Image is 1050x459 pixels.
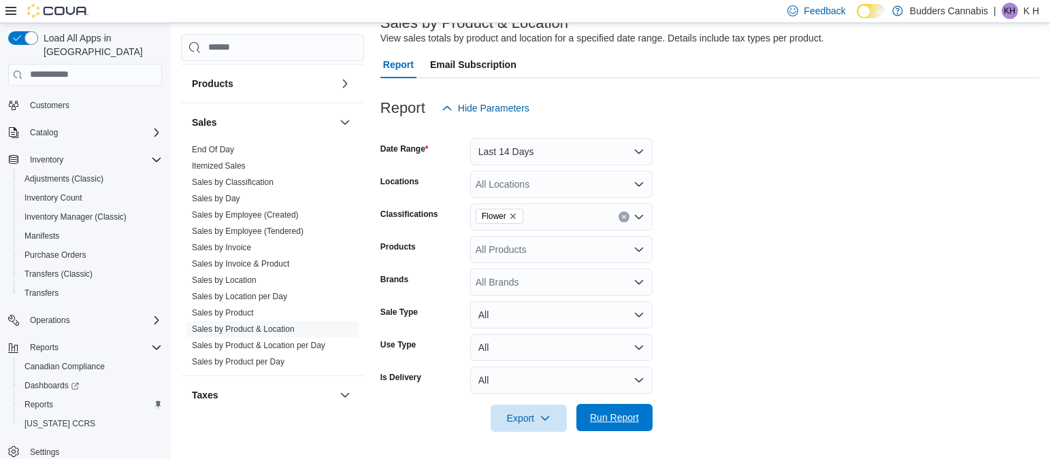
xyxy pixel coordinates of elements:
[192,388,218,402] h3: Taxes
[19,266,98,282] a: Transfers (Classic)
[192,307,254,318] span: Sales by Product
[14,169,167,188] button: Adjustments (Classic)
[14,395,167,414] button: Reports
[14,265,167,284] button: Transfers (Classic)
[1002,3,1018,19] div: K H
[14,357,167,376] button: Canadian Compliance
[470,367,653,394] button: All
[24,211,127,222] span: Inventory Manager (Classic)
[192,275,257,286] span: Sales by Location
[470,334,653,361] button: All
[24,380,79,391] span: Dashboards
[857,4,885,18] input: Dark Mode
[192,144,234,155] span: End Of Day
[19,209,132,225] a: Inventory Manager (Classic)
[380,372,421,383] label: Is Delivery
[634,277,644,288] button: Open list of options
[24,418,95,429] span: [US_STATE] CCRS
[30,127,58,138] span: Catalog
[192,324,295,334] a: Sales by Product & Location
[380,339,416,350] label: Use Type
[192,116,217,129] h3: Sales
[470,138,653,165] button: Last 14 Days
[590,411,639,424] span: Run Report
[14,376,167,395] a: Dashboards
[910,3,988,19] p: Budders Cannabis
[14,226,167,245] button: Manifests
[192,341,325,350] a: Sales by Product & Location per Day
[192,292,287,301] a: Sales by Location per Day
[24,312,76,328] button: Operations
[192,194,240,203] a: Sales by Day
[192,193,240,204] span: Sales by Day
[30,100,69,111] span: Customers
[634,179,644,190] button: Open list of options
[14,414,167,433] button: [US_STATE] CCRS
[192,291,287,302] span: Sales by Location per Day
[24,173,103,184] span: Adjustments (Classic)
[509,212,517,220] button: Remove Flower from selection in this group
[19,358,110,375] a: Canadian Compliance
[30,154,63,165] span: Inventory
[436,95,535,122] button: Hide Parameters
[192,356,284,367] span: Sales by Product per Day
[380,31,824,46] div: View sales totals by product and location for a specified date range. Details include tax types p...
[576,404,653,431] button: Run Report
[192,259,289,269] a: Sales by Invoice & Product
[19,285,64,301] a: Transfers
[337,387,353,403] button: Taxes
[3,123,167,142] button: Catalog
[1004,3,1015,19] span: KH
[19,358,162,375] span: Canadian Compliance
[24,339,162,356] span: Reports
[192,161,246,171] a: Itemized Sales
[3,338,167,357] button: Reports
[14,207,167,226] button: Inventory Manager (Classic)
[491,405,567,432] button: Export
[458,101,529,115] span: Hide Parameters
[192,145,234,154] a: End Of Day
[14,188,167,207] button: Inventory Count
[470,301,653,328] button: All
[380,209,438,220] label: Classifications
[192,275,257,285] a: Sales by Location
[19,377,84,394] a: Dashboards
[3,311,167,330] button: Operations
[14,284,167,303] button: Transfers
[24,250,86,260] span: Purchase Orders
[30,447,59,458] span: Settings
[30,315,70,326] span: Operations
[24,152,69,168] button: Inventory
[380,241,416,252] label: Products
[19,247,162,263] span: Purchase Orders
[19,228,162,244] span: Manifests
[24,288,59,299] span: Transfers
[19,209,162,225] span: Inventory Manager (Classic)
[3,150,167,169] button: Inventory
[380,307,418,318] label: Sale Type
[192,77,233,90] h3: Products
[192,226,303,236] a: Sales by Employee (Tendered)
[38,31,162,58] span: Load All Apps in [GEOGRAPHIC_DATA]
[19,247,92,263] a: Purchase Orders
[24,97,75,114] a: Customers
[19,396,162,413] span: Reports
[19,415,162,432] span: Washington CCRS
[181,141,364,375] div: Sales
[619,211,629,222] button: Clear input
[24,339,64,356] button: Reports
[192,210,299,220] a: Sales by Employee (Created)
[19,285,162,301] span: Transfers
[337,114,353,131] button: Sales
[383,51,414,78] span: Report
[24,124,162,141] span: Catalog
[24,361,105,372] span: Canadian Compliance
[3,95,167,115] button: Customers
[499,405,559,432] span: Export
[30,342,59,353] span: Reports
[476,209,523,224] span: Flower
[634,244,644,255] button: Open list of options
[430,51,516,78] span: Email Subscription
[1023,3,1039,19] p: K H
[380,143,429,154] label: Date Range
